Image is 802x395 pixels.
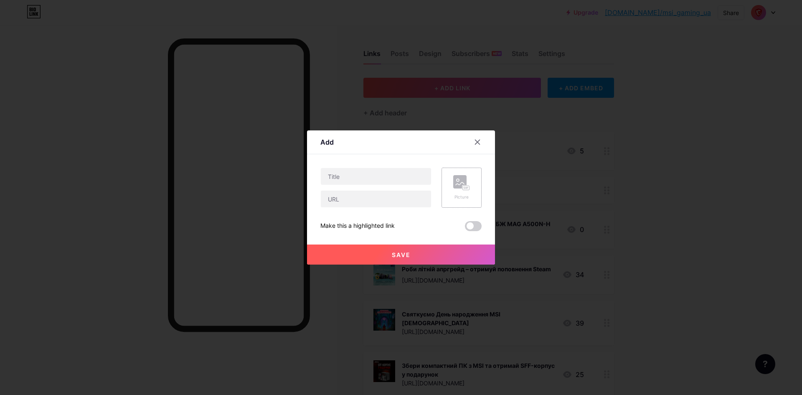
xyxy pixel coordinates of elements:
[321,191,431,207] input: URL
[392,251,411,258] span: Save
[321,168,431,185] input: Title
[320,137,334,147] div: Add
[320,221,395,231] div: Make this a highlighted link
[307,245,495,265] button: Save
[453,194,470,200] div: Picture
